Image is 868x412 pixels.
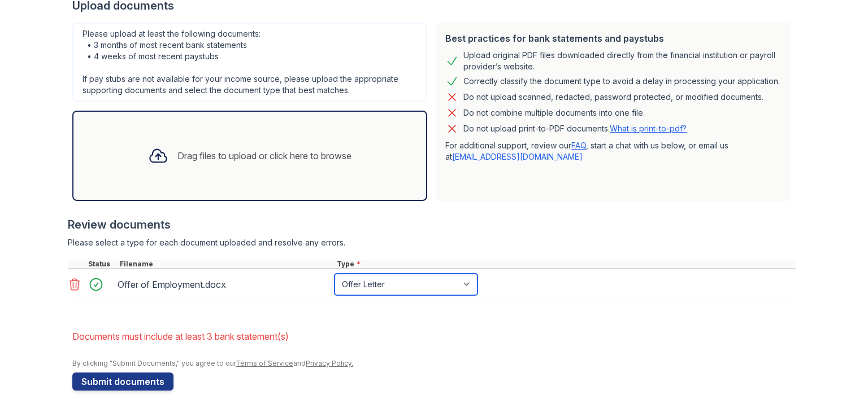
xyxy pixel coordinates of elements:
[72,325,796,348] li: Documents must include at least 3 bank statement(s)
[72,23,427,102] div: Please upload at least the following documents: • 3 months of most recent bank statements • 4 wee...
[463,90,763,104] div: Do not upload scanned, redacted, password protected, or modified documents.
[452,152,583,161] a: [EMAIL_ADDRESS][DOMAIN_NAME]
[68,217,796,233] div: Review documents
[86,260,118,269] div: Status
[118,260,335,269] div: Filename
[610,124,687,133] a: What is print-to-pdf?
[118,275,330,293] div: Offer of Employment.docx
[72,372,173,391] button: Submit documents
[236,359,293,367] a: Terms of Service
[72,359,796,368] div: By clicking "Submit Documents," you agree to our and
[463,50,782,72] div: Upload original PDF files downloaded directly from the financial institution or payroll provider’...
[463,123,687,134] p: Do not upload print-to-PDF documents.
[68,237,796,248] div: Please select a type for each document uploaded and resolve any errors.
[177,149,351,163] div: Drag files to upload or click here to browse
[463,106,645,120] div: Do not combine multiple documents into one file.
[463,74,780,88] div: Correctly classify the document type to avoid a delay in processing your application.
[306,359,353,367] a: Privacy Policy.
[445,32,782,45] div: Best practices for bank statements and paystubs
[445,140,782,163] p: For additional support, review our , start a chat with us below, or email us at
[571,141,586,150] a: FAQ
[335,260,796,269] div: Type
